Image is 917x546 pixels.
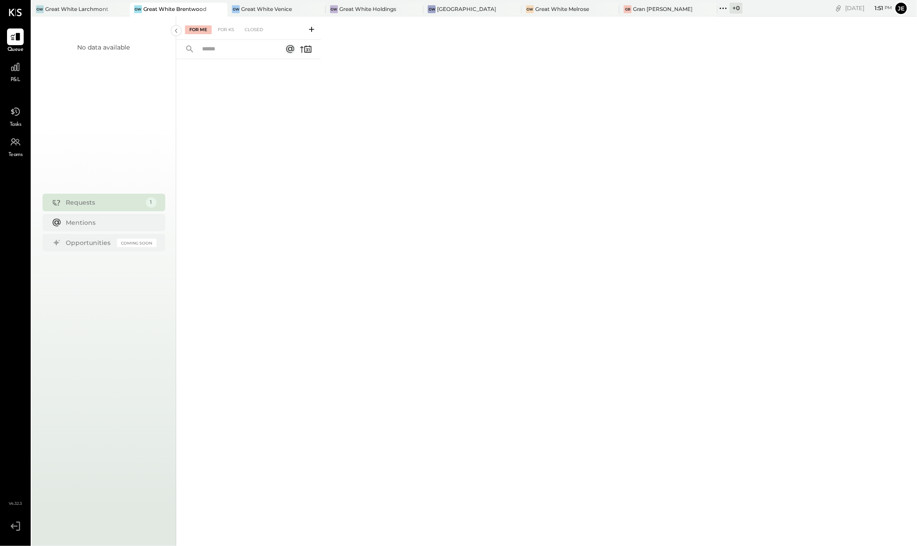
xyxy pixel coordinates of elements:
[330,5,338,13] div: GW
[143,5,207,13] div: Great White Brentwood
[232,5,240,13] div: GW
[0,103,30,129] a: Tasks
[845,4,892,12] div: [DATE]
[117,239,156,247] div: Coming Soon
[213,25,238,34] div: For KS
[11,76,21,84] span: P&L
[134,5,142,13] div: GW
[339,5,396,13] div: Great White Holdings
[8,151,23,159] span: Teams
[241,5,292,13] div: Great White Venice
[66,218,152,227] div: Mentions
[535,5,589,13] div: Great White Melrose
[7,46,24,54] span: Queue
[0,28,30,54] a: Queue
[834,4,843,13] div: copy link
[45,5,108,13] div: Great White Larchmont
[0,134,30,159] a: Teams
[437,5,496,13] div: [GEOGRAPHIC_DATA]
[624,5,632,13] div: GB
[66,238,113,247] div: Opportunities
[10,121,21,129] span: Tasks
[894,1,908,15] button: je
[0,59,30,84] a: P&L
[428,5,436,13] div: GW
[78,43,130,52] div: No data available
[240,25,267,34] div: Closed
[633,5,693,13] div: Gran [PERSON_NAME]
[185,25,212,34] div: For Me
[36,5,44,13] div: GW
[146,197,156,208] div: 1
[730,3,743,14] div: + 0
[66,198,142,207] div: Requests
[526,5,534,13] div: GW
